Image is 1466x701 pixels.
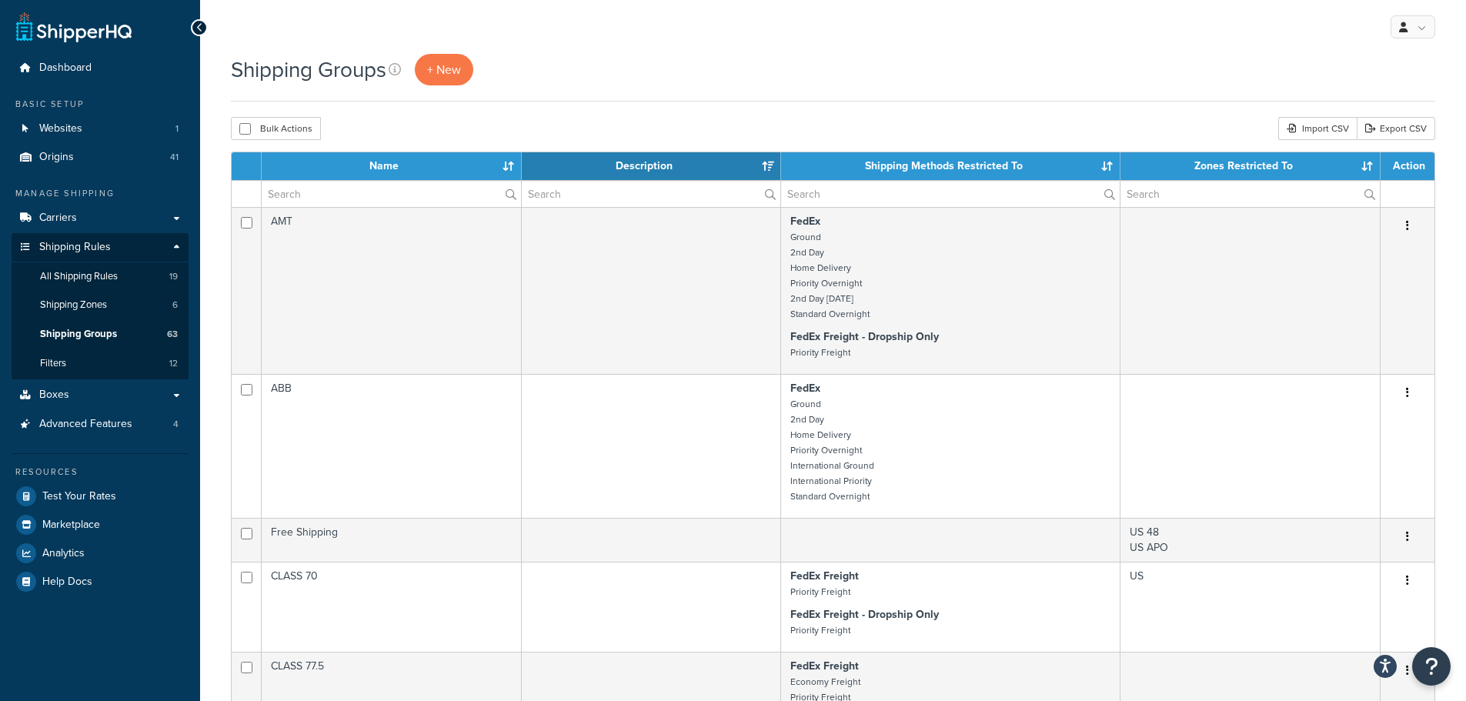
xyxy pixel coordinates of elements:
span: Shipping Rules [39,241,111,254]
a: Marketplace [12,511,189,539]
li: All Shipping Rules [12,262,189,291]
a: Dashboard [12,54,189,82]
a: Shipping Zones 6 [12,291,189,319]
span: 41 [170,151,179,164]
h1: Shipping Groups [231,55,386,85]
li: Origins [12,143,189,172]
td: AMT [262,207,522,374]
li: Shipping Groups [12,320,189,349]
a: Shipping Rules [12,233,189,262]
strong: FedEx Freight [790,658,859,674]
strong: FedEx [790,380,820,396]
a: Test Your Rates [12,482,189,510]
th: Shipping Methods Restricted To: activate to sort column ascending [781,152,1120,180]
span: Filters [40,357,66,370]
input: Search [522,181,781,207]
li: Filters [12,349,189,378]
th: Description: activate to sort column ascending [522,152,782,180]
a: Help Docs [12,568,189,596]
strong: FedEx [790,213,820,229]
span: 12 [169,357,178,370]
a: Filters 12 [12,349,189,378]
a: ShipperHQ Home [16,12,132,42]
span: Test Your Rates [42,490,116,503]
span: Analytics [42,547,85,560]
button: Open Resource Center [1412,647,1451,686]
a: All Shipping Rules 19 [12,262,189,291]
span: Websites [39,122,82,135]
li: Advanced Features [12,410,189,439]
span: 63 [167,328,178,341]
span: 1 [175,122,179,135]
div: Resources [12,466,189,479]
td: ABB [262,374,522,518]
td: US [1120,562,1381,652]
span: 19 [169,270,178,283]
span: Origins [39,151,74,164]
span: Shipping Zones [40,299,107,312]
div: Import CSV [1278,117,1357,140]
th: Name: activate to sort column ascending [262,152,522,180]
span: Help Docs [42,576,92,589]
div: Manage Shipping [12,187,189,200]
div: Basic Setup [12,98,189,111]
small: Priority Freight [790,585,850,599]
a: Carriers [12,204,189,232]
a: Boxes [12,381,189,409]
input: Search [781,181,1120,207]
li: Shipping Zones [12,291,189,319]
a: Export CSV [1357,117,1435,140]
small: Ground 2nd Day Home Delivery Priority Overnight 2nd Day [DATE] Standard Overnight [790,230,870,321]
input: Search [1120,181,1380,207]
span: 4 [173,418,179,431]
span: Carriers [39,212,77,225]
a: Analytics [12,539,189,567]
small: Priority Freight [790,623,850,637]
li: Shipping Rules [12,233,189,379]
small: Ground 2nd Day Home Delivery Priority Overnight International Ground International Priority Stand... [790,397,874,503]
span: 6 [172,299,178,312]
th: Action [1381,152,1434,180]
small: Priority Freight [790,345,850,359]
a: Advanced Features 4 [12,410,189,439]
a: Origins 41 [12,143,189,172]
span: Shipping Groups [40,328,117,341]
li: Websites [12,115,189,143]
span: Advanced Features [39,418,132,431]
span: Marketplace [42,519,100,532]
a: + New [415,54,473,85]
td: CLASS 70 [262,562,522,652]
span: + New [427,61,461,78]
span: Boxes [39,389,69,402]
button: Bulk Actions [231,117,321,140]
strong: FedEx Freight [790,568,859,584]
td: US 48 US APO [1120,518,1381,562]
span: Dashboard [39,62,92,75]
strong: FedEx Freight - Dropship Only [790,606,939,623]
a: Websites 1 [12,115,189,143]
td: Free Shipping [262,518,522,562]
th: Zones Restricted To: activate to sort column ascending [1120,152,1381,180]
a: Shipping Groups 63 [12,320,189,349]
input: Search [262,181,521,207]
strong: FedEx Freight - Dropship Only [790,329,939,345]
span: All Shipping Rules [40,270,118,283]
